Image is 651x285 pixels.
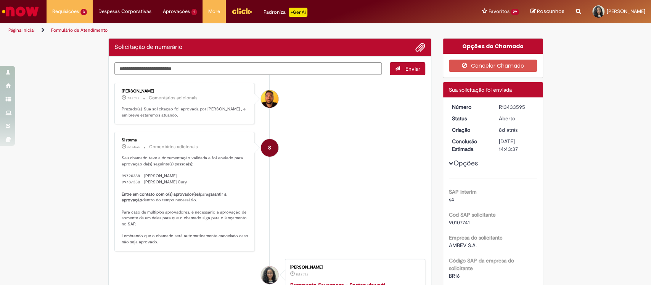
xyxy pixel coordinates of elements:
[449,60,537,72] button: Cancelar Chamado
[415,42,425,52] button: Adicionar anexos
[261,139,278,157] div: System
[261,90,278,108] div: Rafael Furtado Magnani
[499,126,518,133] time: 20/08/2025 16:45:01
[449,211,496,218] b: Cod SAP solicitante
[449,242,477,249] span: AMBEV S.A.
[449,234,503,241] b: Empresa do solicitante
[449,219,470,226] span: 90107741
[499,103,534,111] div: R13433595
[390,62,425,75] button: Enviar
[80,9,87,15] span: 3
[443,39,543,54] div: Opções do Chamado
[122,191,228,203] b: garantir a aprovação
[449,196,454,203] span: s4
[261,266,278,284] div: Victoria Ribeiro Vergilio
[449,188,477,195] b: SAP Interim
[530,8,564,15] a: Rascunhos
[1,4,40,19] img: ServiceNow
[268,139,271,157] span: S
[499,126,534,134] div: 20/08/2025 16:45:01
[149,95,198,101] small: Comentários adicionais
[231,5,252,17] img: click_logo_yellow_360x200.png
[499,126,518,133] span: 8d atrás
[511,9,519,15] span: 29
[127,145,140,149] span: 8d atrás
[122,138,249,142] div: Sistema
[114,44,182,51] h2: Solicitação de numerário Histórico de tíquete
[6,23,428,37] ul: Trilhas de página
[449,86,512,93] span: Sua solicitação foi enviada
[446,138,493,153] dt: Conclusão Estimada
[8,27,35,33] a: Página inicial
[537,8,564,15] span: Rascunhos
[114,62,382,75] textarea: Digite sua mensagem aqui...
[499,138,534,153] div: [DATE] 14:43:37
[51,27,108,33] a: Formulário de Atendimento
[127,96,139,100] span: 7d atrás
[449,257,514,272] b: Código SAP da empresa do solicitante
[499,115,534,122] div: Aberto
[289,8,307,17] p: +GenAi
[607,8,645,15] span: [PERSON_NAME]
[446,115,493,122] dt: Status
[149,144,198,150] small: Comentários adicionais
[264,8,307,17] div: Padroniza
[446,126,493,134] dt: Criação
[290,265,417,270] div: [PERSON_NAME]
[122,106,249,118] p: Prezado(a), Sua solicitação foi aprovada por [PERSON_NAME] , e em breve estaremos atuando.
[446,103,493,111] dt: Número
[98,8,151,15] span: Despesas Corporativas
[52,8,79,15] span: Requisições
[296,272,308,277] span: 8d atrás
[296,272,308,277] time: 20/08/2025 16:44:56
[208,8,220,15] span: More
[405,65,420,72] span: Enviar
[488,8,509,15] span: Favoritos
[127,96,139,100] time: 21/08/2025 16:26:12
[122,155,249,245] p: Seu chamado teve a documentação validada e foi enviado para aprovação da(s) seguinte(s) pessoa(s)...
[449,272,460,279] span: BR16
[122,191,200,197] b: Entre em contato com o(s) aprovador(es)
[122,89,249,94] div: [PERSON_NAME]
[163,8,190,15] span: Aprovações
[191,9,197,15] span: 1
[127,145,140,149] time: 21/08/2025 09:27:46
